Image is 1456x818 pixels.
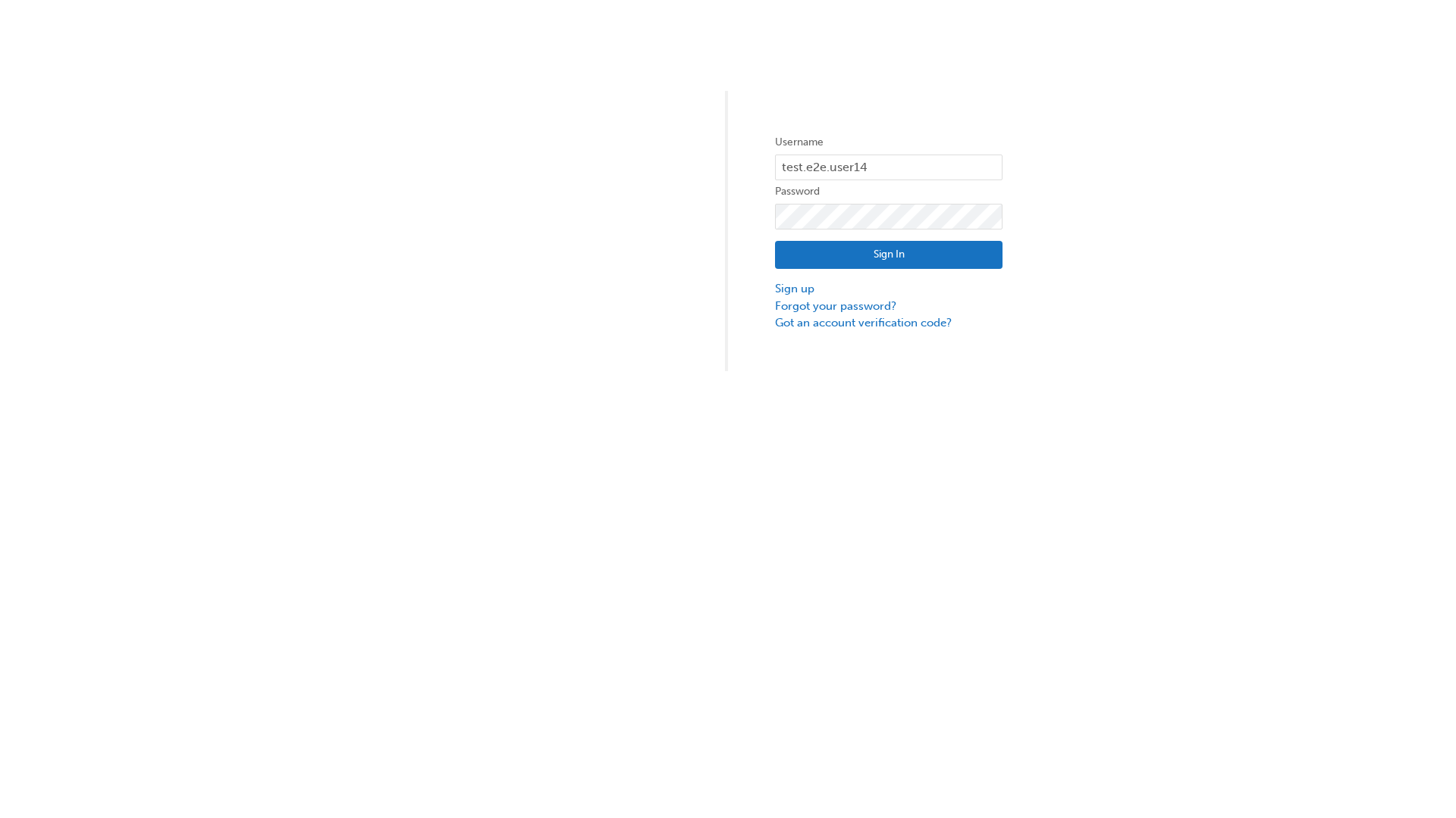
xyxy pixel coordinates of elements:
[775,155,1003,180] input: Username
[775,280,1003,298] a: Sign up
[775,298,1003,315] a: Forgot your password?
[453,211,681,229] img: Trak
[775,133,1003,151] label: Username
[775,183,1003,201] label: Password
[775,314,1003,332] a: Got an account verification code?
[775,241,1003,270] button: Sign In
